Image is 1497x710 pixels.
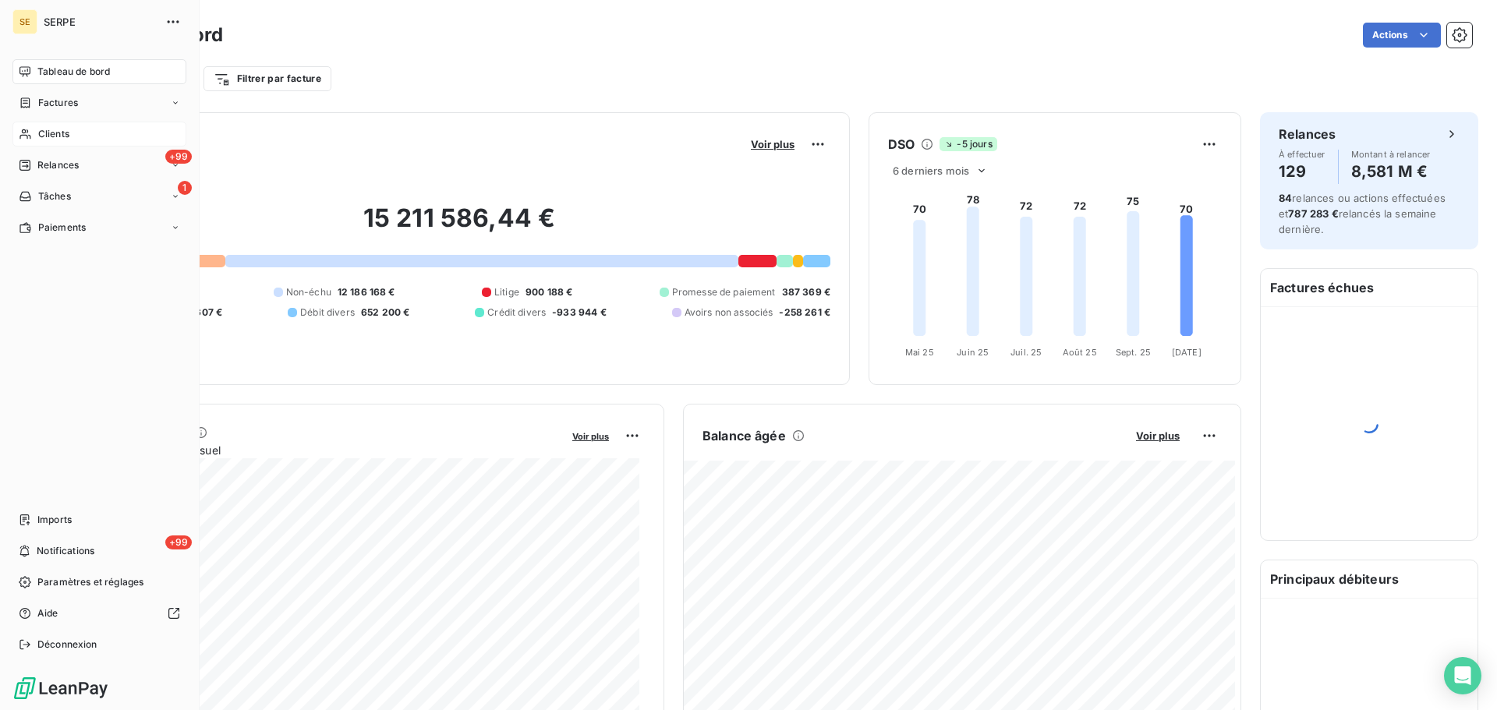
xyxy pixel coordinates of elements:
span: À effectuer [1279,150,1325,159]
span: 1 [178,181,192,195]
span: Paramètres et réglages [37,575,143,589]
span: Notifications [37,544,94,558]
span: 387 369 € [782,285,830,299]
button: Filtrer par facture [203,66,331,91]
tspan: Mai 25 [905,347,934,358]
h6: DSO [888,135,915,154]
button: Voir plus [568,429,614,443]
button: Voir plus [1131,429,1184,443]
div: SE [12,9,37,34]
span: relances ou actions effectuées et relancés la semaine dernière. [1279,192,1446,235]
span: Tableau de bord [37,65,110,79]
span: +99 [165,150,192,164]
span: Relances [37,158,79,172]
h4: 129 [1279,159,1325,184]
span: Promesse de paiement [672,285,776,299]
span: Crédit divers [487,306,546,320]
span: Tâches [38,189,71,203]
span: 787 283 € [1288,207,1338,220]
span: Débit divers [300,306,355,320]
span: Factures [38,96,78,110]
span: Montant à relancer [1351,150,1431,159]
span: Chiffre d'affaires mensuel [88,442,561,458]
span: Imports [37,513,72,527]
tspan: Juil. 25 [1010,347,1042,358]
span: Aide [37,606,58,620]
span: Voir plus [751,138,795,150]
div: Open Intercom Messenger [1444,657,1481,694]
span: Paiements [38,221,86,235]
span: Non-échu [286,285,331,299]
tspan: [DATE] [1172,347,1201,358]
h6: Factures échues [1261,269,1478,306]
span: 900 188 € [526,285,572,299]
span: 84 [1279,192,1292,204]
h6: Relances [1279,125,1336,143]
h2: 15 211 586,44 € [88,203,830,249]
span: 6 derniers mois [893,164,969,177]
span: Clients [38,127,69,141]
tspan: Août 25 [1063,347,1097,358]
span: Litige [494,285,519,299]
tspan: Juin 25 [957,347,989,358]
a: Aide [12,601,186,626]
span: -933 944 € [552,306,607,320]
span: +99 [165,535,192,549]
span: SERPE [44,16,156,28]
h4: 8,581 M € [1351,159,1431,184]
span: Voir plus [572,431,609,442]
span: 652 200 € [361,306,409,320]
span: Avoirs non associés [685,306,773,320]
span: 12 186 168 € [338,285,395,299]
h6: Principaux débiteurs [1261,560,1478,598]
span: -5 jours [940,137,996,151]
img: Logo LeanPay [12,676,109,701]
span: -258 261 € [779,306,830,320]
tspan: Sept. 25 [1116,347,1151,358]
button: Actions [1363,23,1441,48]
h6: Balance âgée [702,426,786,445]
span: Déconnexion [37,638,97,652]
button: Voir plus [746,137,799,151]
span: Voir plus [1136,429,1180,442]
